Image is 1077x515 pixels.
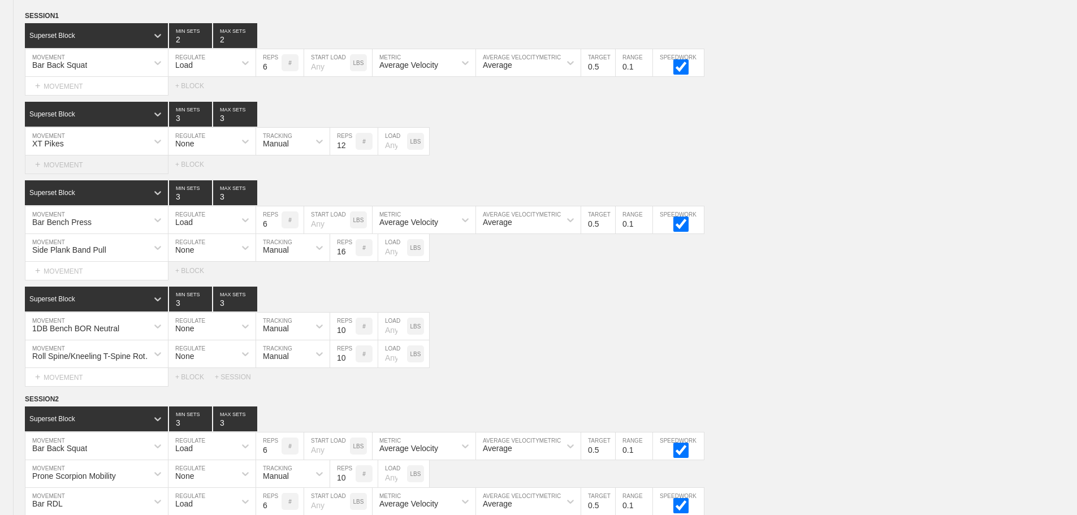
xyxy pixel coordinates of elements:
[483,60,512,70] div: Average
[379,60,438,70] div: Average Velocity
[379,218,438,227] div: Average Velocity
[175,267,215,275] div: + BLOCK
[362,323,366,330] p: #
[32,245,106,254] div: Side Plank Band Pull
[263,471,289,481] div: Manual
[362,351,366,357] p: #
[353,443,364,449] p: LBS
[215,373,260,381] div: + SESSION
[378,340,407,367] input: Any
[353,217,364,223] p: LBS
[483,499,512,508] div: Average
[175,444,193,453] div: Load
[379,499,438,508] div: Average Velocity
[175,161,215,168] div: + BLOCK
[25,12,59,20] span: SESSION 1
[410,139,421,145] p: LBS
[353,60,364,66] p: LBS
[379,444,438,453] div: Average Velocity
[378,460,407,487] input: Any
[263,352,289,361] div: Manual
[353,499,364,505] p: LBS
[410,471,421,477] p: LBS
[213,23,257,48] input: None
[29,415,75,423] div: Superset Block
[483,218,512,227] div: Average
[175,471,194,481] div: None
[35,266,40,275] span: +
[29,189,75,197] div: Superset Block
[483,444,512,453] div: Average
[35,159,40,169] span: +
[288,217,292,223] p: #
[378,128,407,155] input: Any
[32,139,64,148] div: XT Pikes
[175,352,194,361] div: None
[873,384,1077,515] iframe: Chat Widget
[362,139,366,145] p: #
[29,32,75,40] div: Superset Block
[25,262,168,280] div: MOVEMENT
[175,60,193,70] div: Load
[263,324,289,333] div: Manual
[362,245,366,251] p: #
[288,443,292,449] p: #
[35,372,40,382] span: +
[175,218,193,227] div: Load
[304,206,350,233] input: Any
[25,395,59,403] span: SESSION 2
[304,432,350,460] input: Any
[29,110,75,118] div: Superset Block
[32,352,155,361] div: Roll Spine/Kneeling T-Spine Rotation
[32,444,87,453] div: Bar Back Squat
[410,351,421,357] p: LBS
[304,49,350,76] input: Any
[175,324,194,333] div: None
[263,139,289,148] div: Manual
[32,324,119,333] div: 1DB Bench BOR Neutral
[25,77,168,96] div: MOVEMENT
[378,313,407,340] input: Any
[288,499,292,505] p: #
[32,471,116,481] div: Prone Scorpion Mobility
[32,499,63,508] div: Bar RDL
[29,295,75,303] div: Superset Block
[213,102,257,127] input: None
[175,373,215,381] div: + BLOCK
[263,245,289,254] div: Manual
[175,499,193,508] div: Load
[175,245,194,254] div: None
[175,139,194,148] div: None
[213,406,257,431] input: None
[35,81,40,90] span: +
[410,323,421,330] p: LBS
[410,245,421,251] p: LBS
[304,488,350,515] input: Any
[175,82,215,90] div: + BLOCK
[378,234,407,261] input: Any
[288,60,292,66] p: #
[32,60,87,70] div: Bar Back Squat
[213,287,257,311] input: None
[25,368,168,387] div: MOVEMENT
[213,180,257,205] input: None
[32,218,92,227] div: Bar Bench Press
[25,155,168,174] div: MOVEMENT
[362,471,366,477] p: #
